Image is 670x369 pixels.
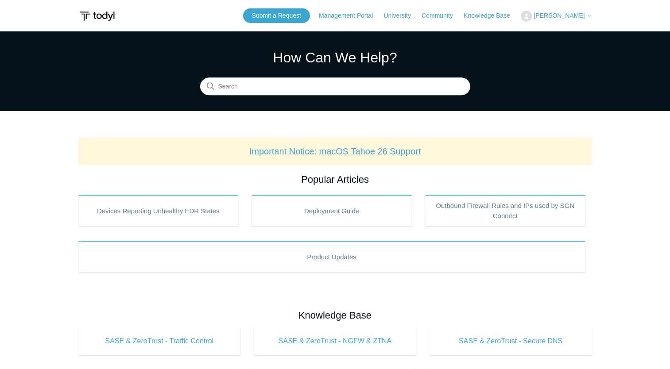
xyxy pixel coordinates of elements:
[425,195,585,227] a: Outbound Firewall Rules and IPs used by SGN Connect
[92,336,228,346] span: SASE & ZeroTrust - Traffic Control
[252,195,412,227] a: Deployment Guide
[319,11,382,20] a: Management Portal
[443,336,579,346] span: SASE & ZeroTrust - Secure DNS
[464,11,519,20] a: Knowledge Base
[534,12,585,19] span: [PERSON_NAME]
[249,146,421,156] a: Important Notice: macOS Tahoe 26 Support
[78,195,239,227] a: Devices Reporting Unhealthy EDR States
[422,11,462,20] a: Community
[78,327,241,355] a: SASE & ZeroTrust - Traffic Control
[430,327,592,355] a: SASE & ZeroTrust - Secure DNS
[78,241,585,273] a: Product Updates
[521,11,592,22] button: [PERSON_NAME]
[200,78,470,96] input: Search
[267,336,403,346] span: SASE & ZeroTrust - NGFW & ZTNA
[383,11,419,20] a: University
[78,8,116,24] img: Todyl Support Center Help Center home page
[200,47,470,68] h1: How Can We Help?
[78,172,592,187] h2: Popular Articles
[243,8,310,23] a: Submit a Request
[254,327,416,355] a: SASE & ZeroTrust - NGFW & ZTNA
[78,308,592,323] h2: Knowledge Base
